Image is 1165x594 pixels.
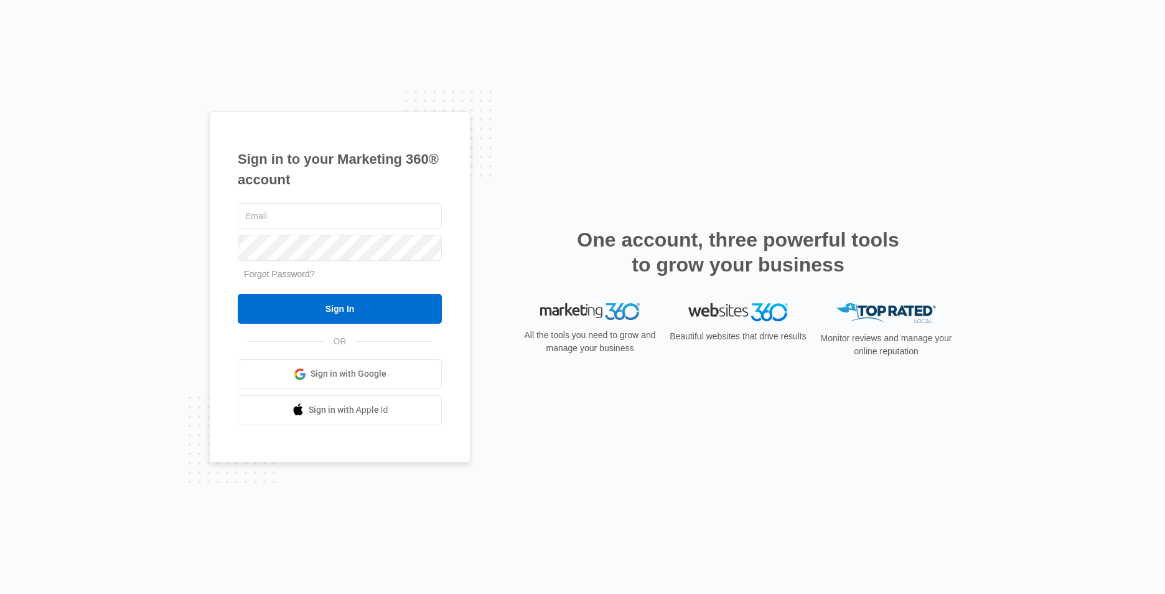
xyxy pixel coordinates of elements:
p: Monitor reviews and manage your online reputation [816,332,956,358]
h2: One account, three powerful tools to grow your business [573,227,903,277]
p: Beautiful websites that drive results [668,330,808,343]
h1: Sign in to your Marketing 360® account [238,149,442,190]
img: Marketing 360 [540,303,640,321]
span: Sign in with Google [311,367,386,380]
input: Sign In [238,294,442,324]
a: Forgot Password? [244,269,315,279]
img: Top Rated Local [836,303,936,324]
input: Email [238,203,442,229]
span: OR [325,335,355,348]
a: Sign in with Google [238,359,442,389]
p: All the tools you need to grow and manage your business [520,329,660,355]
span: Sign in with Apple Id [309,403,388,417]
img: Websites 360 [688,303,788,321]
a: Sign in with Apple Id [238,395,442,425]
